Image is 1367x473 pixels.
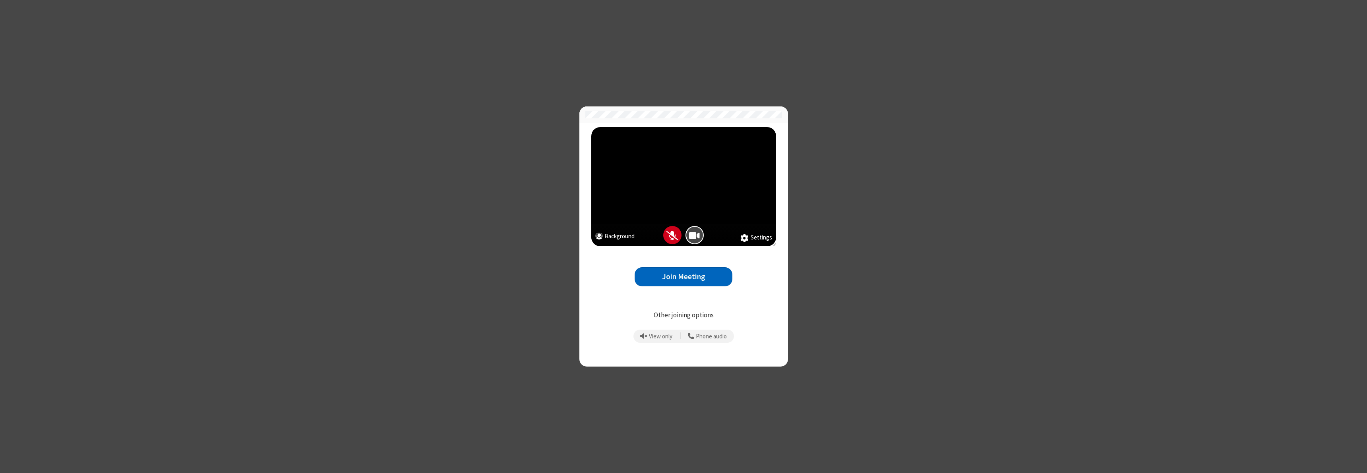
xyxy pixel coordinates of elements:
[595,232,635,243] button: Background
[680,331,681,342] span: |
[591,310,776,320] p: Other joining options
[740,233,772,243] button: Settings
[649,333,672,340] span: View only
[685,330,730,343] button: Use your phone for mic and speaker while you view the meeting on this device.
[696,333,727,340] span: Phone audio
[685,226,704,244] button: Camera is on
[637,330,676,343] button: Prevent echo when there is already an active mic and speaker in the room.
[663,226,682,244] button: Mic is off
[635,267,732,287] button: Join Meeting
